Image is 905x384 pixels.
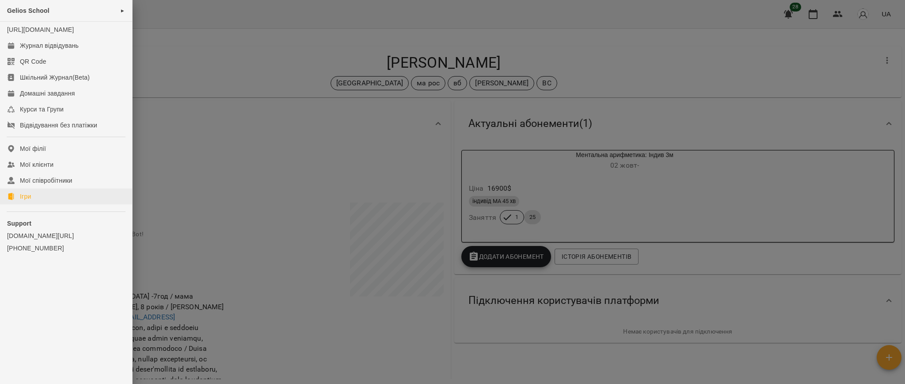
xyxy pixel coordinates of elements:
[7,26,74,33] a: [URL][DOMAIN_NAME]
[20,144,46,153] div: Мої філії
[7,244,125,253] a: [PHONE_NUMBER]
[20,176,72,185] div: Мої співробітники
[20,192,31,201] div: Ігри
[7,7,49,14] span: Gelios School
[20,57,46,66] div: QR Code
[20,105,64,114] div: Курси та Групи
[20,121,97,130] div: Відвідування без платіжки
[7,219,125,228] p: Support
[20,41,79,50] div: Журнал відвідувань
[20,89,75,98] div: Домашні завдання
[20,73,90,82] div: Шкільний Журнал(Beta)
[120,7,125,14] span: ►
[7,231,125,240] a: [DOMAIN_NAME][URL]
[20,160,53,169] div: Мої клієнти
